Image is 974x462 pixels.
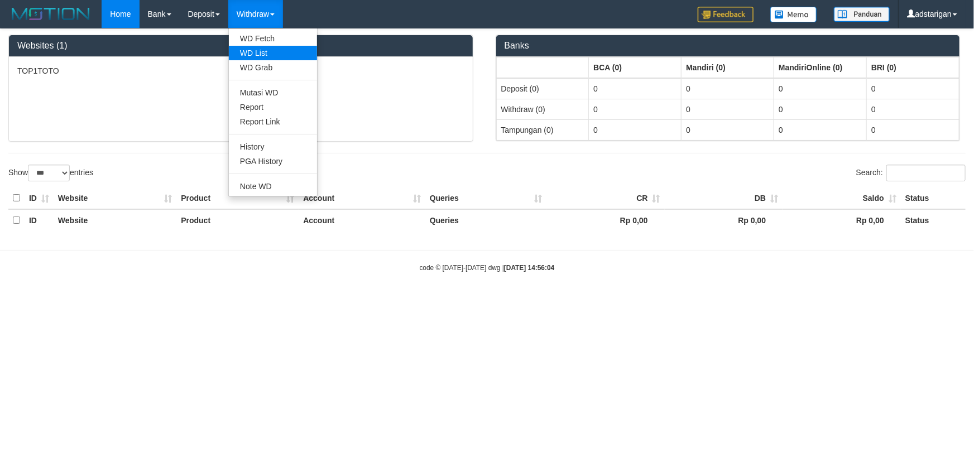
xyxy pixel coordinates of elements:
th: Website [54,209,176,231]
td: 0 [682,99,774,119]
td: 0 [589,119,682,140]
th: Rp 0,00 [665,209,783,231]
th: Website [54,187,176,209]
td: Tampungan (0) [496,119,589,140]
a: WD Fetch [229,31,317,46]
th: Product [176,187,299,209]
small: code © [DATE]-[DATE] dwg | [420,264,555,272]
th: Status [901,187,966,209]
th: Saldo [783,187,901,209]
th: DB [665,187,783,209]
td: 0 [589,99,682,119]
img: MOTION_logo.png [8,6,93,22]
td: 0 [867,119,959,140]
td: Withdraw (0) [496,99,589,119]
td: 0 [774,78,867,99]
th: Queries [425,187,546,209]
th: Account [299,187,425,209]
h3: Banks [505,41,952,51]
th: Rp 0,00 [546,209,665,231]
a: WD List [229,46,317,60]
a: WD Grab [229,60,317,75]
td: 0 [589,78,682,99]
th: Group: activate to sort column ascending [682,57,774,78]
a: Report [229,100,317,114]
th: ID [25,187,54,209]
h3: Websites (1) [17,41,464,51]
td: 0 [867,78,959,99]
th: CR [546,187,665,209]
select: Showentries [28,165,70,181]
label: Show entries [8,165,93,181]
td: 0 [774,119,867,140]
td: 0 [682,119,774,140]
td: 0 [774,99,867,119]
td: 0 [682,78,774,99]
label: Search: [856,165,966,181]
img: Feedback.jpg [698,7,754,22]
input: Search: [886,165,966,181]
a: History [229,139,317,154]
th: Status [901,209,966,231]
strong: [DATE] 14:56:04 [504,264,554,272]
td: Deposit (0) [496,78,589,99]
a: PGA History [229,154,317,169]
a: Report Link [229,114,317,129]
th: Group: activate to sort column ascending [867,57,959,78]
th: Queries [425,209,546,231]
th: Group: activate to sort column ascending [496,57,589,78]
th: ID [25,209,54,231]
th: Product [176,209,299,231]
p: TOP1TOTO [17,65,464,76]
img: panduan.png [834,7,890,22]
a: Mutasi WD [229,85,317,100]
th: Group: activate to sort column ascending [774,57,867,78]
th: Group: activate to sort column ascending [589,57,682,78]
th: Rp 0,00 [783,209,901,231]
a: Note WD [229,179,317,194]
td: 0 [867,99,959,119]
img: Button%20Memo.svg [770,7,817,22]
th: Account [299,209,425,231]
